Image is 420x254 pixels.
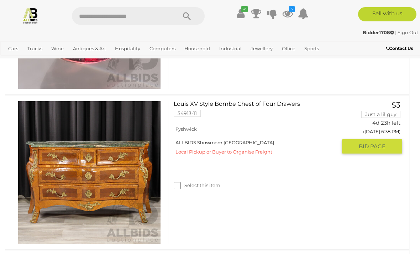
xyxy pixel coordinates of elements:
[342,139,402,154] button: BID PAGE
[248,43,275,55] a: Jewellery
[279,43,298,55] a: Office
[22,7,39,24] img: Allbids.com.au
[147,43,178,55] a: Computers
[241,6,248,12] i: ✔
[174,182,220,189] label: Select this item
[179,101,337,122] a: Louis XV Style Bombe Chest of Four Drawers 54913-11
[395,30,397,35] span: |
[289,6,295,12] i: 5
[363,30,395,35] a: Bidder1708
[282,7,293,20] a: 5
[386,46,413,51] b: Contact Us
[169,7,205,25] button: Search
[235,7,246,20] a: ✔
[18,101,161,244] img: 54913-11a.jpg
[363,30,394,35] strong: Bidder1708
[182,43,213,55] a: Household
[25,43,45,55] a: Trucks
[301,43,322,55] a: Sports
[112,43,143,55] a: Hospitality
[5,55,62,66] a: [GEOGRAPHIC_DATA]
[359,143,385,150] span: BID PAGE
[392,100,400,109] span: $3
[398,30,418,35] a: Sign Out
[358,7,416,21] a: Sell with us
[70,43,109,55] a: Antiques & Art
[5,43,21,55] a: Cars
[216,43,245,55] a: Industrial
[347,101,402,154] a: $3 Just a lil guy 4d 23h left ([DATE] 6:38 PM) BID PAGE
[48,43,67,55] a: Wine
[386,45,415,52] a: Contact Us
